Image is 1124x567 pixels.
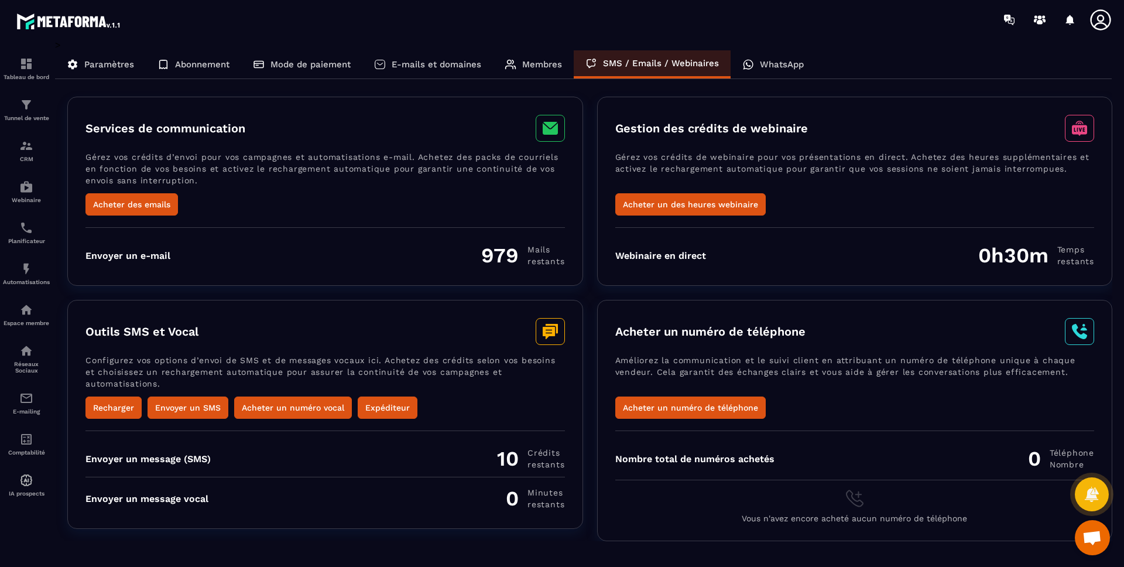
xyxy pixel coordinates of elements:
[978,243,1094,268] div: 0h30m
[527,447,564,459] span: Crédits
[3,294,50,335] a: automationsautomationsEspace membre
[615,325,806,339] h3: Acheter un numéro de téléphone
[175,59,229,70] p: Abonnement
[3,115,50,121] p: Tunnel de vente
[85,250,170,261] div: Envoyer un e-mail
[522,59,562,70] p: Membres
[1075,520,1110,555] a: Ouvrir le chat
[85,325,198,339] h3: Outils SMS et Vocal
[615,354,1095,397] p: Améliorez la communication et le suivi client en attribuant un numéro de téléphone unique à chaqu...
[1057,244,1094,255] span: Temps
[615,453,775,464] div: Nombre total de numéros achetés
[3,279,50,285] p: Automatisations
[19,344,33,358] img: social-network
[3,74,50,80] p: Tableau de bord
[742,514,967,523] span: Vous n'avez encore acheté aucun numéro de téléphone
[1050,447,1094,459] span: Téléphone
[234,397,352,419] button: Acheter un numéro vocal
[615,151,1095,193] p: Gérez vos crédits de webinaire pour vos présentations en direct. Achetez des heures supplémentair...
[85,397,142,419] button: Recharger
[19,98,33,112] img: formation
[19,391,33,405] img: email
[55,39,1112,541] div: >
[1057,255,1094,267] span: restants
[527,244,564,255] span: Mails
[615,193,766,216] button: Acheter un des heures webinaire
[3,156,50,162] p: CRM
[615,397,766,419] button: Acheter un numéro de téléphone
[19,221,33,235] img: scheduler
[3,238,50,244] p: Planificateur
[3,490,50,497] p: IA prospects
[148,397,228,419] button: Envoyer un SMS
[3,408,50,415] p: E-mailing
[3,171,50,212] a: automationsautomationsWebinaire
[85,121,245,135] h3: Services de communication
[19,262,33,276] img: automations
[3,335,50,382] a: social-networksocial-networkRéseaux Sociaux
[3,253,50,294] a: automationsautomationsAutomatisations
[85,354,565,397] p: Configurez vos options d’envoi de SMS et de messages vocaux ici. Achetez des crédits selon vos be...
[19,180,33,194] img: automations
[481,243,564,268] div: 979
[3,89,50,130] a: formationformationTunnel de vente
[85,493,208,504] div: Envoyer un message vocal
[1028,446,1094,471] div: 0
[85,453,211,464] div: Envoyer un message (SMS)
[3,423,50,464] a: accountantaccountantComptabilité
[1050,459,1094,470] span: Nombre
[19,473,33,487] img: automations
[85,151,565,193] p: Gérez vos crédits d’envoi pour vos campagnes et automatisations e-mail. Achetez des packs de cour...
[527,498,564,510] span: restants
[19,57,33,71] img: formation
[527,459,564,470] span: restants
[270,59,351,70] p: Mode de paiement
[84,59,134,70] p: Paramètres
[3,197,50,203] p: Webinaire
[392,59,481,70] p: E-mails et domaines
[3,320,50,326] p: Espace membre
[615,121,808,135] h3: Gestion des crédits de webinaire
[3,449,50,456] p: Comptabilité
[506,486,564,511] div: 0
[3,382,50,423] a: emailemailE-mailing
[85,193,178,216] button: Acheter des emails
[3,130,50,171] a: formationformationCRM
[760,59,804,70] p: WhatsApp
[527,255,564,267] span: restants
[19,303,33,317] img: automations
[19,139,33,153] img: formation
[19,432,33,446] img: accountant
[615,250,706,261] div: Webinaire en direct
[3,212,50,253] a: schedulerschedulerPlanificateur
[3,48,50,89] a: formationformationTableau de bord
[358,397,417,419] button: Expéditeur
[497,446,564,471] div: 10
[603,58,719,69] p: SMS / Emails / Webinaires
[3,361,50,374] p: Réseaux Sociaux
[527,487,564,498] span: minutes
[16,11,122,32] img: logo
